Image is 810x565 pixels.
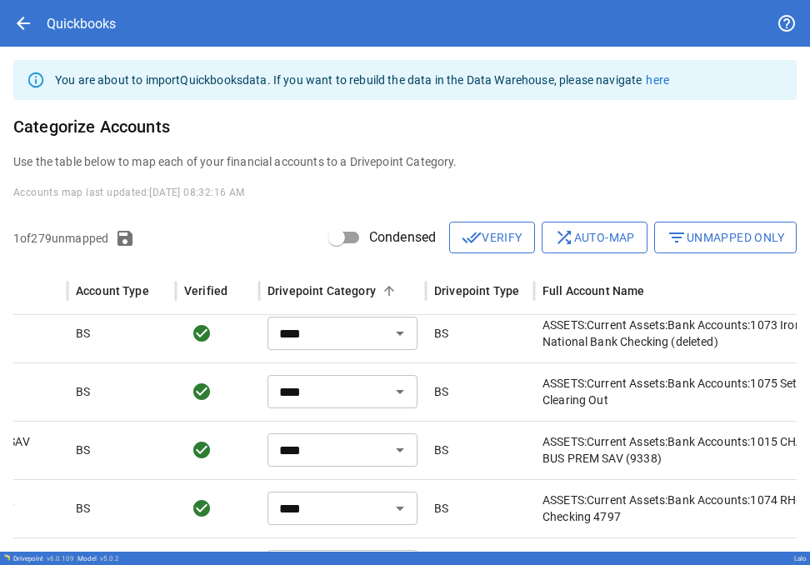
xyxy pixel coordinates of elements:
[667,227,687,247] span: filter_list
[13,555,74,562] div: Drivepoint
[434,500,448,517] p: BS
[377,279,401,302] button: Sort
[47,555,74,562] span: v 6.0.109
[13,13,33,33] span: arrow_back
[554,227,574,247] span: shuffle
[542,284,645,297] div: Full Account Name
[47,16,116,32] div: Quickbooks
[76,500,90,517] p: BS
[267,284,376,297] div: Drivepoint Category
[449,222,534,253] button: Verify
[388,438,412,462] button: Open
[434,325,448,342] p: BS
[388,497,412,520] button: Open
[794,555,807,562] div: Lalo
[369,227,436,247] span: Condensed
[76,383,90,400] p: BS
[13,230,108,247] p: 1 of 279 unmapped
[76,325,90,342] p: BS
[434,442,448,458] p: BS
[646,73,669,87] a: here
[388,322,412,345] button: Open
[388,380,412,403] button: Open
[542,222,647,253] button: Auto-map
[434,284,519,297] div: Drivepoint Type
[55,65,669,95] div: You are about to import Quickbooks data. If you want to rebuild the data in the Data Warehouse, p...
[654,222,797,253] button: Unmapped Only
[100,555,119,562] span: v 5.0.2
[3,554,10,561] img: Drivepoint
[77,555,119,562] div: Model
[13,187,245,198] span: Accounts map last updated: [DATE] 08:32:16 AM
[434,383,448,400] p: BS
[13,113,797,140] h6: Categorize Accounts
[184,284,227,297] div: Verified
[76,442,90,458] p: BS
[13,153,797,170] p: Use the table below to map each of your financial accounts to a Drivepoint Category.
[462,227,482,247] span: done_all
[76,284,149,297] div: Account Type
